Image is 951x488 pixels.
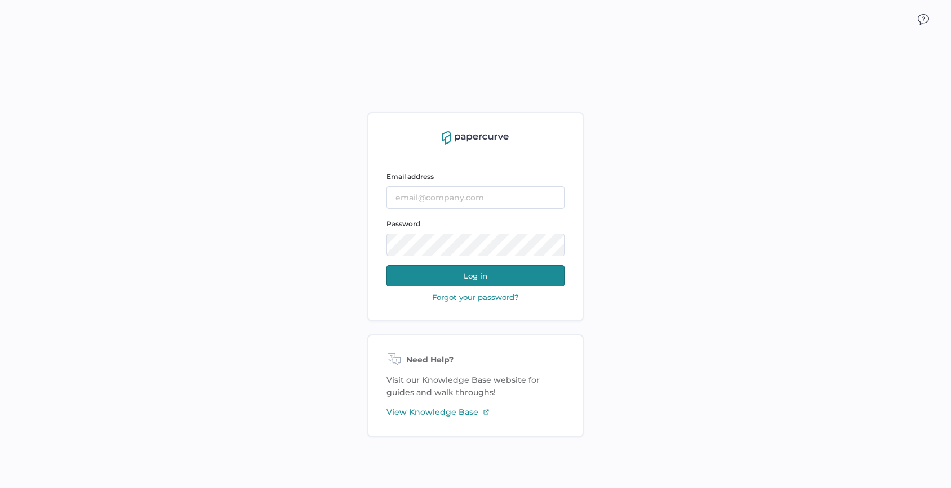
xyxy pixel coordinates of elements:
img: icon_chat.2bd11823.svg [918,14,929,25]
input: email@company.com [386,186,565,209]
div: Visit our Knowledge Base website for guides and walk throughs! [367,334,584,437]
img: papercurve-logo-colour.7244d18c.svg [442,131,509,145]
span: Email address [386,172,434,181]
button: Forgot your password? [429,292,522,302]
span: View Knowledge Base [386,406,478,418]
button: Log in [386,265,565,286]
div: Need Help? [386,353,565,367]
span: Password [386,220,420,228]
img: external-link-icon-3.58f4c051.svg [483,409,490,415]
img: need-help-icon.d526b9f7.svg [386,353,402,367]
